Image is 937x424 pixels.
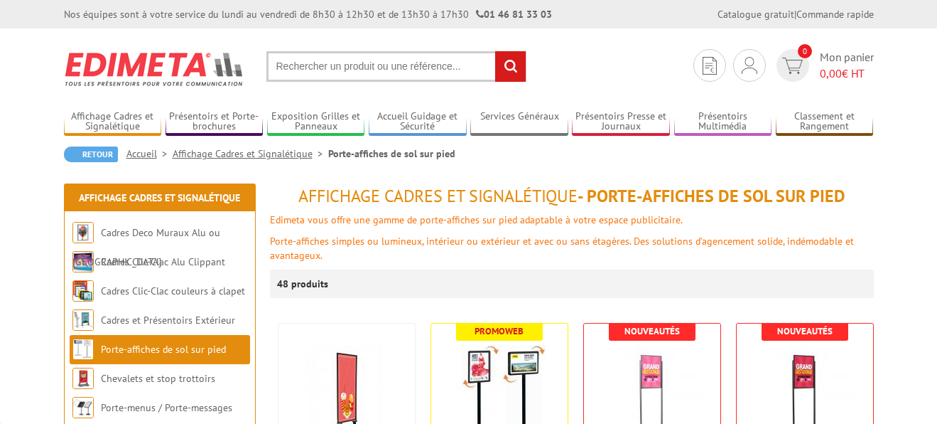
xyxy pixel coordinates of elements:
[72,397,94,418] img: Porte-menus / Porte-messages
[173,147,328,160] a: Affichage Cadres et Signalétique
[101,314,235,327] a: Cadres et Présentoirs Extérieur
[266,51,526,82] input: Rechercher un produit ou une référence...
[717,7,874,21] div: |
[572,110,670,134] a: Présentoirs Presse et Journaux
[470,110,568,134] a: Services Généraux
[270,213,683,226] font: Edimeta vous offre une gamme de porte-affiches sur pied adaptable à votre espace publicitaire.
[270,187,874,206] h1: - Porte-affiches de sol sur pied
[277,270,330,298] p: 48 produits
[776,110,874,134] a: Classement et Rangement
[64,43,245,95] img: Edimeta
[820,66,842,80] span: 0,00
[166,110,264,134] a: Présentoirs et Porte-brochures
[72,339,94,360] img: Porte-affiches de sol sur pied
[674,110,772,134] a: Présentoirs Multimédia
[101,285,245,297] a: Cadres Clic-Clac couleurs à clapet
[717,8,794,21] a: Catalogue gratuit
[624,325,680,337] b: Nouveautés
[72,309,94,331] img: Cadres et Présentoirs Extérieur
[72,226,220,268] a: Cadres Deco Muraux Alu ou [GEOGRAPHIC_DATA]
[703,57,717,75] img: devis rapide
[101,401,232,414] a: Porte-menus / Porte-messages
[270,235,854,262] font: Porte-affiches simples ou lumineux, intérieur ou extérieur et avec ou sans étagères. Des solution...
[476,8,552,21] strong: 01 46 81 33 03
[475,325,524,337] b: Promoweb
[101,372,215,385] a: Chevalets et stop trottoirs
[782,58,803,74] img: devis rapide
[101,255,225,268] a: Cadres Clic-Clac Alu Clippant
[798,44,812,58] span: 0
[64,7,552,21] div: Nos équipes sont à votre service du lundi au vendredi de 8h30 à 12h30 et de 13h30 à 17h30
[777,325,833,337] b: Nouveautés
[298,185,578,207] span: Affichage Cadres et Signalétique
[101,343,226,356] a: Porte-affiches de sol sur pied
[72,222,94,243] img: Cadres Deco Muraux Alu ou Bois
[64,147,118,162] a: Retour
[126,147,173,160] a: Accueil
[773,49,874,82] a: devis rapide 0 Mon panier 0,00€ HT
[267,110,365,134] a: Exposition Grilles et Panneaux
[495,51,526,82] input: rechercher
[328,147,455,161] li: Porte-affiches de sol sur pied
[742,57,757,74] img: devis rapide
[369,110,467,134] a: Accueil Guidage et Sécurité
[72,280,94,302] img: Cadres Clic-Clac couleurs à clapet
[820,49,874,82] span: Mon panier
[820,65,874,82] span: € HT
[79,191,240,204] a: Affichage Cadres et Signalétique
[64,110,162,134] a: Affichage Cadres et Signalétique
[796,8,874,21] a: Commande rapide
[72,368,94,389] img: Chevalets et stop trottoirs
